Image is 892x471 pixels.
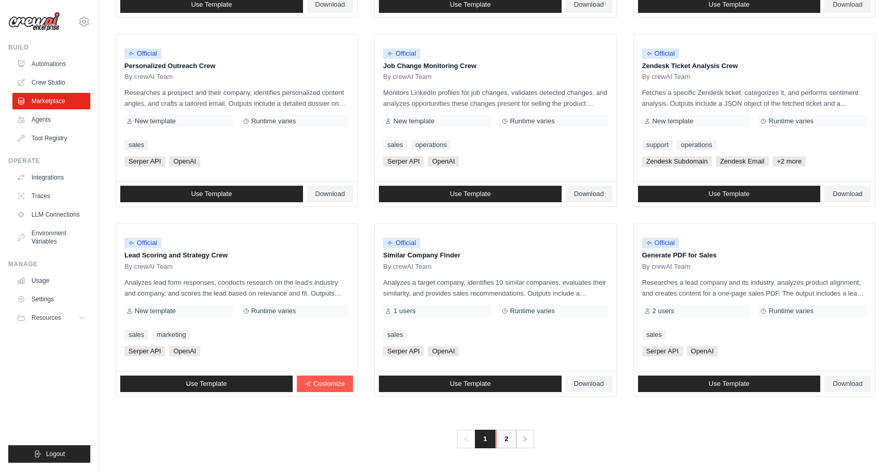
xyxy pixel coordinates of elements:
[716,156,769,167] span: Zendesk Email
[120,186,303,202] a: Use Template
[169,156,200,167] span: OpenAI
[383,156,424,167] span: Serper API
[124,73,173,81] span: By crewAI Team
[191,1,232,9] span: Use Template
[642,238,679,248] span: Official
[824,376,871,392] a: Download
[124,346,165,356] span: Serper API
[642,61,867,71] p: Zendesk Ticket Analysis Crew
[574,1,604,9] span: Download
[124,238,162,248] span: Official
[642,48,679,59] span: Official
[383,87,608,109] p: Monitors LinkedIn profiles for job changes, validates detected changes, and analyzes opportunitie...
[496,430,517,448] a: 2
[12,74,90,91] a: Crew Studio
[687,346,718,356] span: OpenAI
[457,430,534,448] nav: Pagination
[124,277,349,299] p: Analyzes lead form responses, conducts research on the lead's industry and company, and scores th...
[773,156,806,167] span: +2 more
[12,272,90,289] a: Usage
[315,1,345,9] span: Download
[383,250,608,261] p: Similar Company Finder
[638,186,821,202] a: Use Template
[135,117,176,125] span: New template
[652,307,675,315] span: 2 users
[135,307,176,315] span: New template
[642,156,712,167] span: Zendesk Subdomain
[152,330,190,340] a: marketing
[12,111,90,128] a: Agents
[124,263,173,271] span: By crewAI Team
[450,380,490,388] span: Use Template
[709,1,750,9] span: Use Template
[642,87,867,109] p: Fetches a specific Zendesk ticket, categorizes it, and performs sentiment analysis. Outputs inclu...
[642,250,867,261] p: Generate PDF for Sales
[383,140,407,150] a: sales
[12,130,90,147] a: Tool Registry
[124,250,349,261] p: Lead Scoring and Strategy Crew
[124,48,162,59] span: Official
[769,117,814,125] span: Runtime varies
[642,140,673,150] a: support
[824,186,871,202] a: Download
[709,380,750,388] span: Use Template
[186,380,227,388] span: Use Template
[8,43,90,52] div: Build
[12,188,90,204] a: Traces
[510,307,555,315] span: Runtime varies
[450,1,490,9] span: Use Template
[124,330,148,340] a: sales
[120,376,293,392] a: Use Template
[383,277,608,299] p: Analyzes a target company, identifies 10 similar companies, evaluates their similarity, and provi...
[411,140,451,150] a: operations
[379,186,562,202] a: Use Template
[428,346,459,356] span: OpenAI
[251,117,296,125] span: Runtime varies
[12,56,90,72] a: Automations
[313,380,345,388] span: Customize
[124,156,165,167] span: Serper API
[191,190,232,198] span: Use Template
[638,376,821,392] a: Use Template
[124,87,349,109] p: Researches a prospect and their company, identifies personalized content angles, and crafts a tai...
[475,430,495,448] span: 1
[315,190,345,198] span: Download
[833,380,863,388] span: Download
[709,190,750,198] span: Use Template
[652,117,693,125] span: New template
[12,169,90,186] a: Integrations
[383,346,424,356] span: Serper API
[383,263,432,271] span: By crewAI Team
[510,117,555,125] span: Runtime varies
[574,190,604,198] span: Download
[169,346,200,356] span: OpenAI
[12,93,90,109] a: Marketplace
[124,61,349,71] p: Personalized Outreach Crew
[383,48,420,59] span: Official
[251,307,296,315] span: Runtime varies
[307,186,354,202] a: Download
[642,73,691,81] span: By crewAI Team
[642,263,691,271] span: By crewAI Team
[31,314,61,322] span: Resources
[642,330,666,340] a: sales
[566,186,612,202] a: Download
[8,157,90,165] div: Operate
[833,1,863,9] span: Download
[46,450,65,458] span: Logout
[393,307,416,315] span: 1 users
[12,291,90,307] a: Settings
[12,225,90,250] a: Environment Variables
[450,190,490,198] span: Use Template
[677,140,716,150] a: operations
[297,376,353,392] a: Customize
[124,140,148,150] a: sales
[428,156,459,167] span: OpenAI
[833,190,863,198] span: Download
[12,206,90,223] a: LLM Connections
[12,310,90,326] button: Resources
[383,73,432,81] span: By crewAI Team
[642,346,683,356] span: Serper API
[383,330,407,340] a: sales
[642,277,867,299] p: Researches a lead company and its industry, analyzes product alignment, and creates content for a...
